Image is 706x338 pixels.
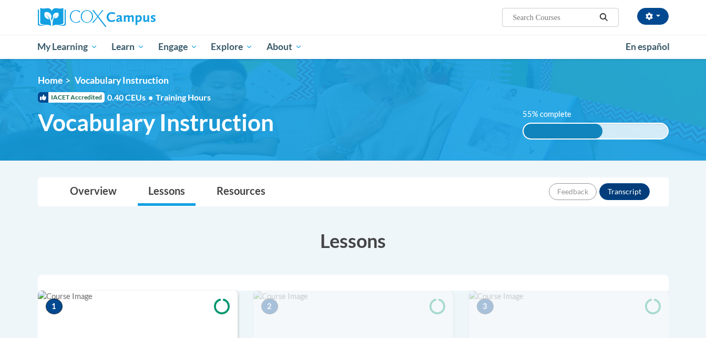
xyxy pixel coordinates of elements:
span: Engage [158,41,198,53]
a: En español [619,36,677,58]
span: 2 [261,299,278,314]
a: Learn [105,35,151,59]
input: Search Courses [511,11,596,24]
span: My Learning [37,41,98,53]
span: Explore [211,41,253,53]
span: Training Hours [156,92,211,102]
span: En español [626,41,670,52]
h3: Lessons [38,227,669,254]
button: Account Settings [637,8,669,25]
button: Transcript [599,183,650,200]
span: • [148,92,153,102]
a: Lessons [138,178,196,206]
span: About [267,41,302,53]
a: Overview [59,178,127,206]
a: Cox Campus [38,8,238,27]
a: My Learning [31,35,105,59]
label: 55% complete [523,108,583,120]
button: Search [596,11,611,24]
button: Feedback [549,183,597,200]
span: 1 [46,299,63,314]
div: Main menu [22,35,684,59]
a: Home [38,75,63,86]
span: IACET Accredited [38,92,105,103]
a: Explore [204,35,260,59]
span: Learn [111,41,145,53]
span: 3 [477,299,494,314]
a: Resources [206,178,276,206]
img: Cox Campus [38,8,156,27]
span: Vocabulary Instruction [38,108,274,136]
span: Vocabulary Instruction [75,75,169,86]
a: About [260,35,309,59]
div: 55% complete [524,124,602,138]
span: 0.40 CEUs [107,92,156,103]
a: Engage [151,35,204,59]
